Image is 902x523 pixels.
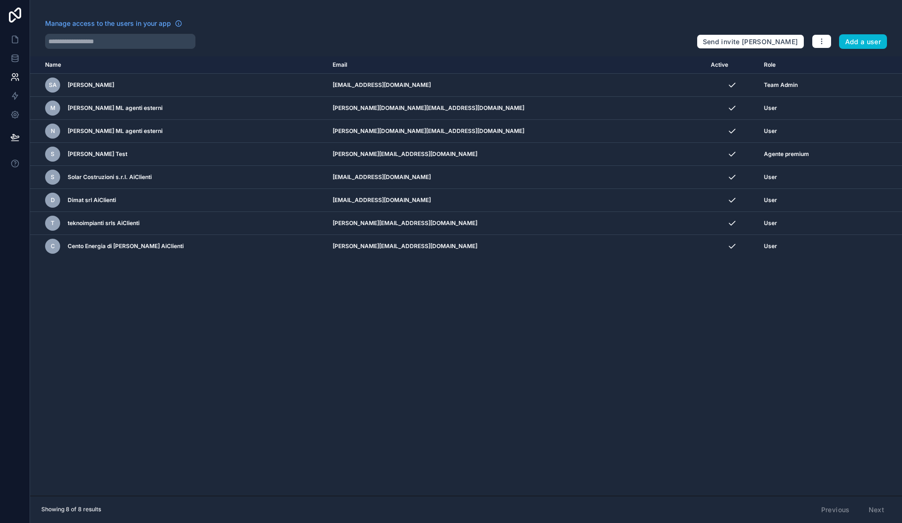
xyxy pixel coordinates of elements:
[697,34,804,49] button: Send invite [PERSON_NAME]
[51,173,54,181] span: S
[764,173,777,181] span: User
[68,242,184,250] span: Cento Energia di [PERSON_NAME] AiClienti
[45,19,182,28] a: Manage access to the users in your app
[68,219,140,227] span: teknoimpianti srls AiClienti
[764,81,798,89] span: Team Admin
[68,127,163,135] span: [PERSON_NAME] ML agenti esterni
[51,219,54,227] span: t
[30,56,327,74] th: Name
[30,56,902,496] div: scrollable content
[327,120,705,143] td: [PERSON_NAME][DOMAIN_NAME][EMAIL_ADDRESS][DOMAIN_NAME]
[764,242,777,250] span: User
[705,56,759,74] th: Active
[764,196,777,204] span: User
[327,143,705,166] td: [PERSON_NAME][EMAIL_ADDRESS][DOMAIN_NAME]
[764,150,809,158] span: Agente premium
[327,189,705,212] td: [EMAIL_ADDRESS][DOMAIN_NAME]
[68,173,152,181] span: Solar Costruzioni s.r.l. AiClienti
[68,81,114,89] span: [PERSON_NAME]
[68,196,116,204] span: Dimat srl AiClienti
[764,127,777,135] span: User
[51,127,55,135] span: N
[327,74,705,97] td: [EMAIL_ADDRESS][DOMAIN_NAME]
[839,34,887,49] button: Add a user
[764,104,777,112] span: User
[327,166,705,189] td: [EMAIL_ADDRESS][DOMAIN_NAME]
[758,56,863,74] th: Role
[327,97,705,120] td: [PERSON_NAME][DOMAIN_NAME][EMAIL_ADDRESS][DOMAIN_NAME]
[327,212,705,235] td: [PERSON_NAME][EMAIL_ADDRESS][DOMAIN_NAME]
[327,56,705,74] th: Email
[41,506,101,513] span: Showing 8 of 8 results
[45,19,171,28] span: Manage access to the users in your app
[764,219,777,227] span: User
[51,196,55,204] span: D
[50,104,55,112] span: M
[49,81,57,89] span: SA
[51,150,54,158] span: S
[68,104,163,112] span: [PERSON_NAME] ML agenti esterni
[51,242,55,250] span: C
[327,235,705,258] td: [PERSON_NAME][EMAIL_ADDRESS][DOMAIN_NAME]
[68,150,127,158] span: [PERSON_NAME] Test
